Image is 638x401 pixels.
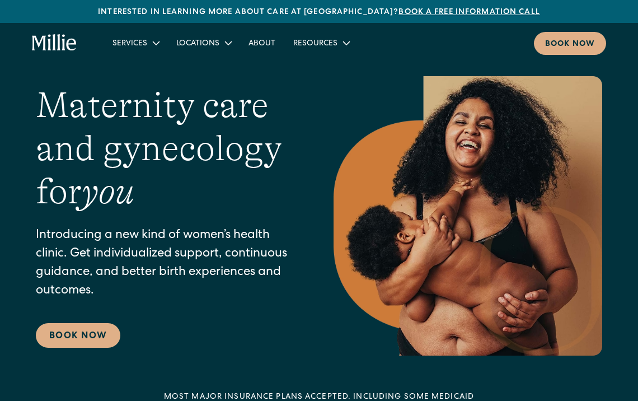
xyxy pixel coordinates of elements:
[104,34,167,52] div: Services
[240,34,284,52] a: About
[398,8,540,16] a: Book a free information call
[334,76,602,356] img: Smiling mother with her baby in arms, celebrating body positivity and the nurturing bond of postp...
[112,38,147,50] div: Services
[534,32,606,55] a: Book now
[176,38,219,50] div: Locations
[32,34,77,52] a: home
[36,227,289,301] p: Introducing a new kind of women’s health clinic. Get individualized support, continuous guidance,...
[545,39,595,50] div: Book now
[36,323,120,348] a: Book Now
[36,84,289,213] h1: Maternity care and gynecology for
[82,171,134,212] em: you
[167,34,240,52] div: Locations
[293,38,337,50] div: Resources
[284,34,358,52] div: Resources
